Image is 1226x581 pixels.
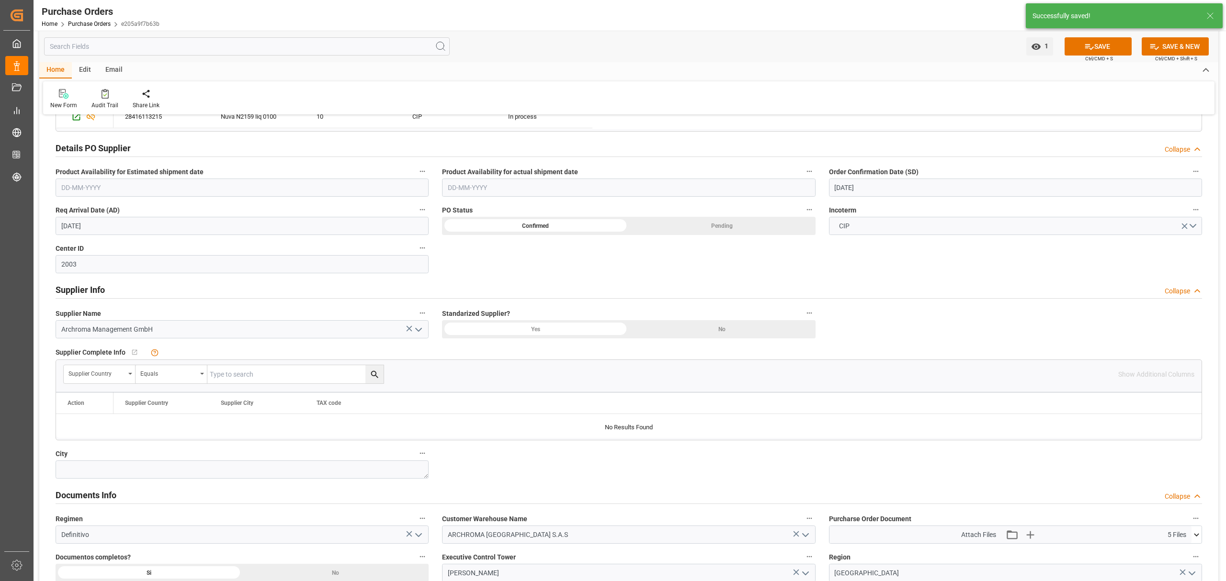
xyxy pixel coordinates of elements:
span: Region [829,552,851,562]
h2: Supplier Info [56,283,105,296]
button: open menu [64,365,136,383]
button: Regimen [416,512,429,525]
span: Supplier Complete Info [56,347,125,358]
button: open menu [1184,566,1198,581]
div: Home [39,62,72,78]
input: DD-MM-YYYY [56,217,429,235]
div: Successfully saved! [1033,11,1197,21]
span: Ctrl/CMD + Shift + S [1155,55,1197,62]
span: Center ID [56,244,84,254]
span: Customer Warehouse Name [442,514,527,524]
div: Edit [72,62,98,78]
div: Press SPACE to select this row. [114,105,592,128]
button: open menu [136,365,207,383]
div: 28416113215 [114,105,209,128]
span: 5 Files [1168,530,1186,540]
div: Action [68,400,84,406]
button: Executive Control Tower [803,550,816,563]
span: City [56,449,68,459]
div: Collapse [1165,145,1190,155]
button: PO Status [803,203,816,216]
input: Type to search [207,365,384,383]
span: Executive Control Tower [442,552,516,562]
div: Press SPACE to select this row. [56,105,114,128]
button: City [416,447,429,459]
span: CIP [834,221,854,231]
div: Audit Trail [91,101,118,110]
input: enter warehouse [442,525,815,544]
div: Equals [140,367,197,378]
button: open menu [411,322,425,337]
span: Purcharse Order Document [829,514,911,524]
span: Regimen [56,514,83,524]
button: Region [1190,550,1202,563]
div: Pending [629,217,816,235]
input: enter supplier [56,320,429,338]
div: Supplier Country [68,367,125,378]
a: Home [42,21,57,27]
span: Ctrl/CMD + S [1085,55,1113,62]
span: Documentos completos? [56,552,131,562]
span: Attach Files [961,530,996,540]
button: Incoterm [1190,203,1202,216]
div: Share Link [133,101,159,110]
input: Search Fields [44,37,450,56]
button: open menu [1026,37,1053,56]
button: open menu [411,527,425,542]
button: Supplier Name [416,307,429,319]
a: Purchase Orders [68,21,111,27]
div: Nuva N2159 liq 0100 [209,105,305,128]
button: Product Availability for actual shipment date [803,165,816,178]
h2: Details PO Supplier [56,142,131,155]
button: Center ID [416,242,429,254]
input: DD-MM-YYYY [442,179,815,197]
input: DD-MM-YYYY [56,179,429,197]
span: Incoterm [829,205,856,215]
button: Customer Warehouse Name [803,512,816,525]
div: Yes [442,320,629,338]
button: open menu [797,527,812,542]
button: open menu [829,217,1202,235]
div: New Form [50,101,77,110]
span: TAX code [317,400,341,406]
button: search button [365,365,384,383]
span: 1 [1041,42,1048,50]
span: Supplier Country [125,400,168,406]
button: Standarized Supplier? [803,307,816,319]
input: DD-MM-YYYY [829,179,1202,197]
span: Product Availability for Estimated shipment date [56,167,204,177]
span: PO Status [442,205,473,215]
span: Standarized Supplier? [442,309,510,319]
div: 10 [317,106,389,128]
div: No [629,320,816,338]
button: open menu [797,566,812,581]
button: SAVE [1065,37,1132,56]
div: Collapse [1165,286,1190,296]
span: Order Confirmation Date (SD) [829,167,919,177]
button: Product Availability for Estimated shipment date [416,165,429,178]
button: SAVE & NEW [1142,37,1209,56]
button: Order Confirmation Date (SD) [1190,165,1202,178]
div: In process [497,105,592,128]
button: Documentos completos? [416,550,429,563]
span: Supplier City [221,400,253,406]
div: CIP [412,106,485,128]
div: Email [98,62,130,78]
button: Req Arrival Date (AD) [416,203,429,216]
h2: Documents Info [56,489,116,502]
span: Product Availability for actual shipment date [442,167,578,177]
div: Purchase Orders [42,4,159,19]
div: Confirmed [442,217,629,235]
button: Purcharse Order Document [1190,512,1202,525]
span: Req Arrival Date (AD) [56,205,120,215]
span: Supplier Name [56,309,101,319]
div: Collapse [1165,492,1190,502]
